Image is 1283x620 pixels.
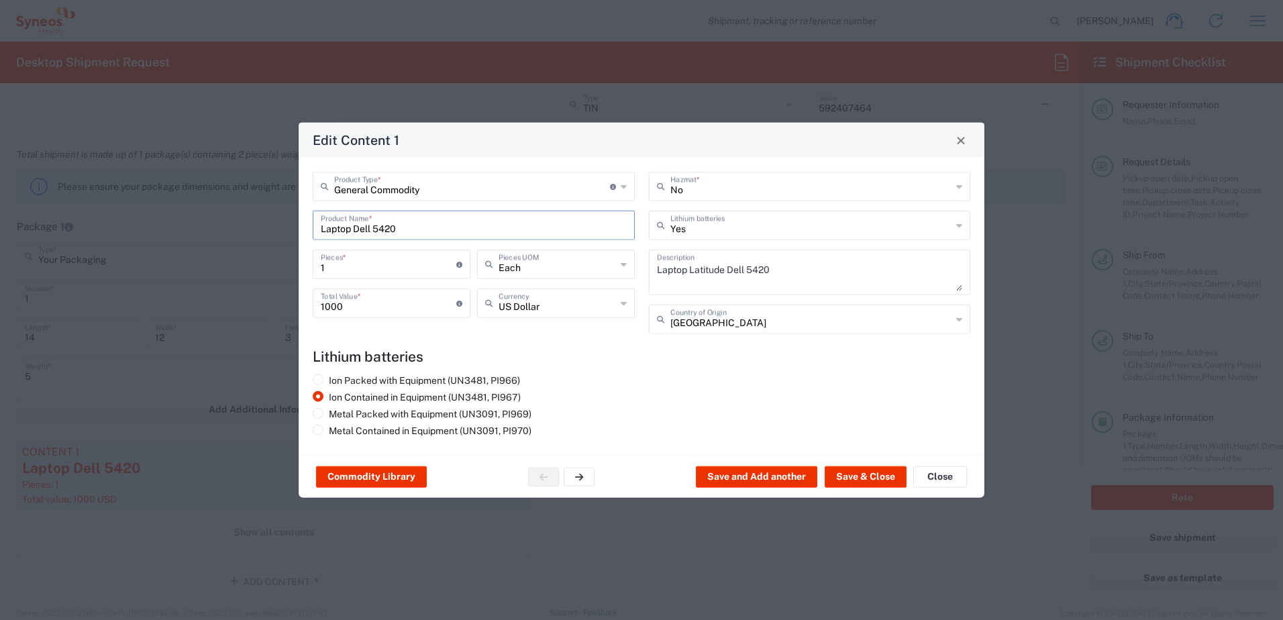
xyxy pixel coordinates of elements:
[913,466,967,488] button: Close
[313,348,970,365] h4: Lithium batteries
[313,391,521,403] label: Ion Contained in Equipment (UN3481, PI967)
[313,425,531,437] label: Metal Contained in Equipment (UN3091, PI970)
[313,130,399,150] h4: Edit Content 1
[952,131,970,150] button: Close
[696,466,817,488] button: Save and Add another
[313,408,531,420] label: Metal Packed with Equipment (UN3091, PI969)
[316,466,427,488] button: Commodity Library
[825,466,907,488] button: Save & Close
[313,374,520,386] label: Ion Packed with Equipment (UN3481, PI966)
